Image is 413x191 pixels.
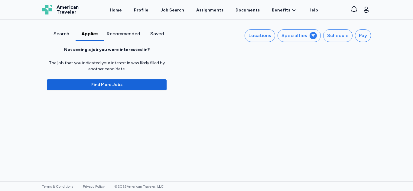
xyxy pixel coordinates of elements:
[47,60,167,72] div: The job that you indicated your interest in was likely filled by another candidate.
[64,47,150,53] div: Not seeing a job you were interested in?
[42,5,52,14] img: Logo
[159,1,185,19] a: Job Search
[91,82,122,88] span: Find More Jobs
[272,7,290,13] span: Benefits
[359,32,367,39] div: Pay
[272,7,296,13] a: Benefits
[49,30,73,37] div: Search
[145,30,169,37] div: Saved
[245,29,275,42] button: Locations
[107,30,140,37] div: Recommended
[78,30,102,37] div: Applies
[114,184,164,189] span: © 2025 American Traveler, LLC
[281,32,307,39] div: Specialties
[57,5,79,14] span: American Traveler
[327,32,349,39] div: Schedule
[249,32,271,39] div: Locations
[355,29,371,42] button: Pay
[42,184,73,189] a: Terms & Conditions
[323,29,353,42] button: Schedule
[278,29,321,42] button: Specialties
[47,79,167,90] button: Find More Jobs
[161,7,184,13] div: Job Search
[83,184,105,189] a: Privacy Policy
